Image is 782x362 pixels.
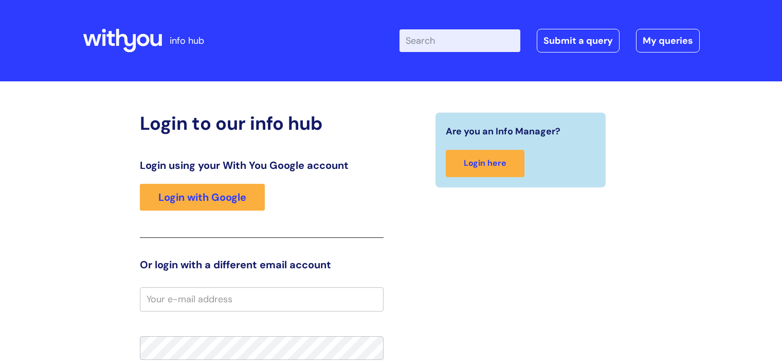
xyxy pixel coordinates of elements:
[140,159,384,171] h3: Login using your With You Google account
[537,29,620,53] a: Submit a query
[140,258,384,271] h3: Or login with a different email account
[399,29,520,52] input: Search
[140,184,265,211] a: Login with Google
[140,112,384,134] h2: Login to our info hub
[170,32,204,49] p: info hub
[446,123,560,140] span: Are you an Info Manager?
[140,287,384,311] input: Your e-mail address
[636,29,700,53] a: My queries
[446,150,524,177] a: Login here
